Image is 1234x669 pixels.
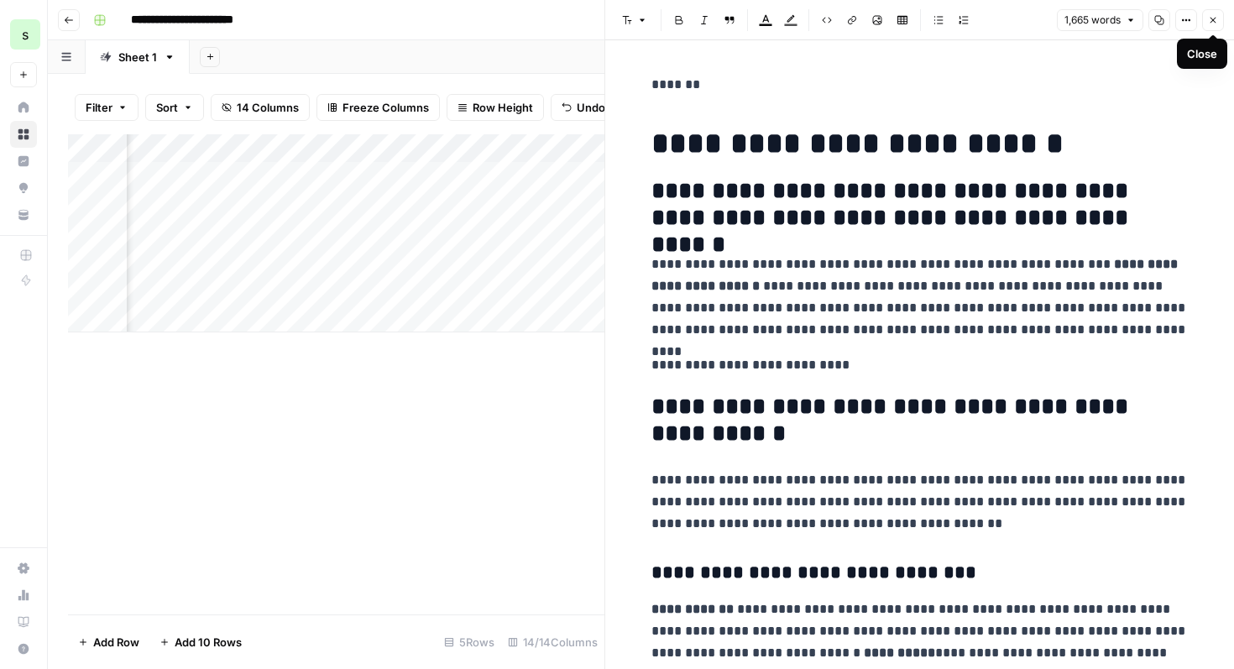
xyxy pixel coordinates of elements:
[156,99,178,116] span: Sort
[145,94,204,121] button: Sort
[577,99,605,116] span: Undo
[437,629,501,656] div: 5 Rows
[10,582,37,609] a: Usage
[22,24,29,44] span: s
[93,634,139,651] span: Add Row
[10,175,37,201] a: Opportunities
[86,40,190,74] a: Sheet 1
[1057,9,1143,31] button: 1,665 words
[10,121,37,148] a: Browse
[10,201,37,228] a: Your Data
[342,99,429,116] span: Freeze Columns
[237,99,299,116] span: 14 Columns
[10,635,37,662] button: Help + Support
[10,94,37,121] a: Home
[447,94,544,121] button: Row Height
[473,99,533,116] span: Row Height
[316,94,440,121] button: Freeze Columns
[175,634,242,651] span: Add 10 Rows
[149,629,252,656] button: Add 10 Rows
[10,609,37,635] a: Learning Hub
[75,94,139,121] button: Filter
[501,629,604,656] div: 14/14 Columns
[1064,13,1121,28] span: 1,665 words
[118,49,157,65] div: Sheet 1
[10,13,37,55] button: Workspace: saasgenie
[10,555,37,582] a: Settings
[211,94,310,121] button: 14 Columns
[10,148,37,175] a: Insights
[68,629,149,656] button: Add Row
[86,99,112,116] span: Filter
[551,94,616,121] button: Undo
